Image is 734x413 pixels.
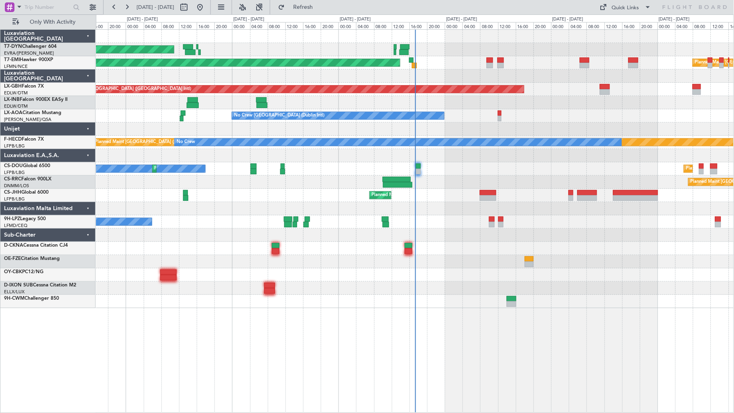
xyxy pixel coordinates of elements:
span: Only With Activity [21,19,85,25]
span: CS-DOU [4,164,23,168]
div: 16:00 [516,22,534,29]
div: 08:00 [374,22,392,29]
div: [DATE] - [DATE] [446,16,477,23]
div: 16:00 [303,22,321,29]
a: EDLW/DTM [4,103,28,109]
a: LFPB/LBG [4,196,25,202]
a: LFMD/CEQ [4,223,27,229]
div: 04:00 [463,22,480,29]
span: F-HECD [4,137,22,142]
a: OY-CBKPC12/NG [4,270,43,274]
a: LX-INBFalcon 900EX EASy II [4,97,67,102]
div: 12:00 [285,22,303,29]
a: EVRA/[PERSON_NAME] [4,50,54,56]
a: LX-GBHFalcon 7X [4,84,44,89]
div: 08:00 [268,22,285,29]
div: 20:00 [427,22,445,29]
div: Planned Maint [GEOGRAPHIC_DATA] ([GEOGRAPHIC_DATA]) [95,136,221,148]
div: 04:00 [250,22,268,29]
div: 16:00 [197,22,214,29]
span: OE-FZE [4,256,21,261]
span: CS-RRC [4,177,21,182]
div: 04:00 [569,22,587,29]
a: CS-DOUGlobal 6500 [4,164,50,168]
div: 12:00 [605,22,622,29]
a: CS-JHHGlobal 6000 [4,190,49,195]
a: LFMN/NCE [4,63,28,70]
div: No Crew [GEOGRAPHIC_DATA] (Dublin Intl) [234,110,324,122]
div: Planned Maint [GEOGRAPHIC_DATA] ([GEOGRAPHIC_DATA] Intl) [57,83,191,95]
div: 20:00 [108,22,126,29]
a: 9H-LPZLegacy 500 [4,217,46,221]
span: LX-AOA [4,110,22,115]
div: 16:00 [90,22,108,29]
span: 9H-LPZ [4,217,20,221]
a: ELLX/LUX [4,289,24,295]
a: CS-RRCFalcon 900LX [4,177,51,182]
div: [DATE] - [DATE] [659,16,690,23]
a: 9H-CWMChallenger 850 [4,296,59,301]
a: T7-EMIHawker 900XP [4,57,53,62]
div: 00:00 [126,22,143,29]
a: DNMM/LOS [4,183,29,189]
div: 00:00 [338,22,356,29]
a: T7-DYNChallenger 604 [4,44,57,49]
div: Planned Maint [GEOGRAPHIC_DATA] ([GEOGRAPHIC_DATA]) [155,163,281,175]
div: [DATE] - [DATE] [553,16,583,23]
a: EDLW/DTM [4,90,28,96]
div: 20:00 [534,22,551,29]
div: 00:00 [232,22,250,29]
div: 04:00 [144,22,161,29]
div: 12:00 [179,22,197,29]
a: LX-AOACitation Mustang [4,110,61,115]
div: 08:00 [693,22,711,29]
div: [DATE] - [DATE] [340,16,371,23]
a: [PERSON_NAME]/QSA [4,117,51,123]
div: 00:00 [445,22,463,29]
a: LFPB/LBG [4,143,25,149]
button: Refresh [274,1,322,14]
div: No Crew [177,136,195,148]
input: Trip Number [24,1,71,13]
span: D-CKNA [4,243,23,248]
a: OE-FZECitation Mustang [4,256,60,261]
div: 04:00 [675,22,693,29]
div: 20:00 [640,22,658,29]
div: [DATE] - [DATE] [127,16,158,23]
div: 12:00 [498,22,516,29]
div: 20:00 [321,22,338,29]
a: LFPB/LBG [4,170,25,176]
button: Quick Links [596,1,655,14]
span: T7-EMI [4,57,20,62]
div: 20:00 [214,22,232,29]
span: Refresh [286,4,320,10]
div: 16:00 [622,22,640,29]
span: 9H-CWM [4,296,24,301]
div: [DATE] - [DATE] [233,16,264,23]
button: Only With Activity [9,16,87,29]
div: 12:00 [392,22,410,29]
div: 08:00 [161,22,179,29]
span: T7-DYN [4,44,22,49]
span: D-IXON SUB [4,283,33,288]
span: OY-CBK [4,270,22,274]
div: Planned Maint [GEOGRAPHIC_DATA] ([GEOGRAPHIC_DATA]) [372,189,498,201]
a: D-IXON SUBCessna Citation M2 [4,283,76,288]
div: 00:00 [551,22,569,29]
a: F-HECDFalcon 7X [4,137,44,142]
span: [DATE] - [DATE] [137,4,174,11]
div: 12:00 [711,22,728,29]
span: LX-GBH [4,84,22,89]
a: D-CKNACessna Citation CJ4 [4,243,68,248]
span: LX-INB [4,97,20,102]
div: 00:00 [658,22,675,29]
div: 16:00 [410,22,427,29]
div: 04:00 [356,22,374,29]
span: CS-JHH [4,190,21,195]
div: Quick Links [612,4,639,12]
div: 08:00 [480,22,498,29]
div: 08:00 [587,22,604,29]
